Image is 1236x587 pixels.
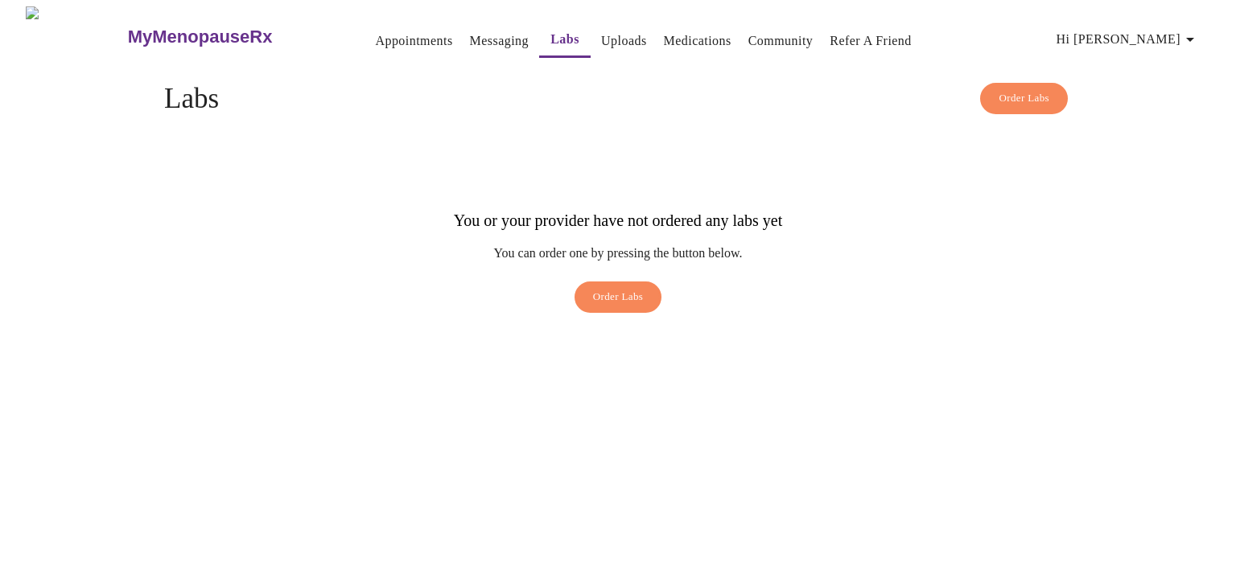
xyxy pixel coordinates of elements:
a: Appointments [375,30,452,52]
h3: MyMenopauseRx [128,27,273,47]
button: Messaging [463,25,535,57]
button: Appointments [369,25,459,57]
button: Uploads [595,25,653,57]
button: Hi [PERSON_NAME] [1050,23,1206,55]
button: Order Labs [575,281,662,313]
a: Labs [550,28,579,51]
a: Medications [664,30,731,52]
a: Order Labs [571,281,666,321]
button: Refer a Friend [823,25,918,57]
span: Order Labs [999,89,1049,108]
span: Order Labs [593,288,644,306]
button: Medications [657,25,738,57]
img: MyMenopauseRx Logo [26,6,126,67]
span: Hi [PERSON_NAME] [1057,28,1200,51]
button: Community [742,25,820,57]
a: Messaging [470,30,529,52]
a: Uploads [601,30,647,52]
p: You can order one by pressing the button below. [454,246,782,261]
a: MyMenopauseRx [126,9,336,65]
button: Order Labs [980,83,1068,114]
button: Labs [539,23,591,58]
h4: Labs [164,83,1072,115]
a: Community [748,30,814,52]
a: Refer a Friend [830,30,912,52]
h3: You or your provider have not ordered any labs yet [454,211,782,230]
